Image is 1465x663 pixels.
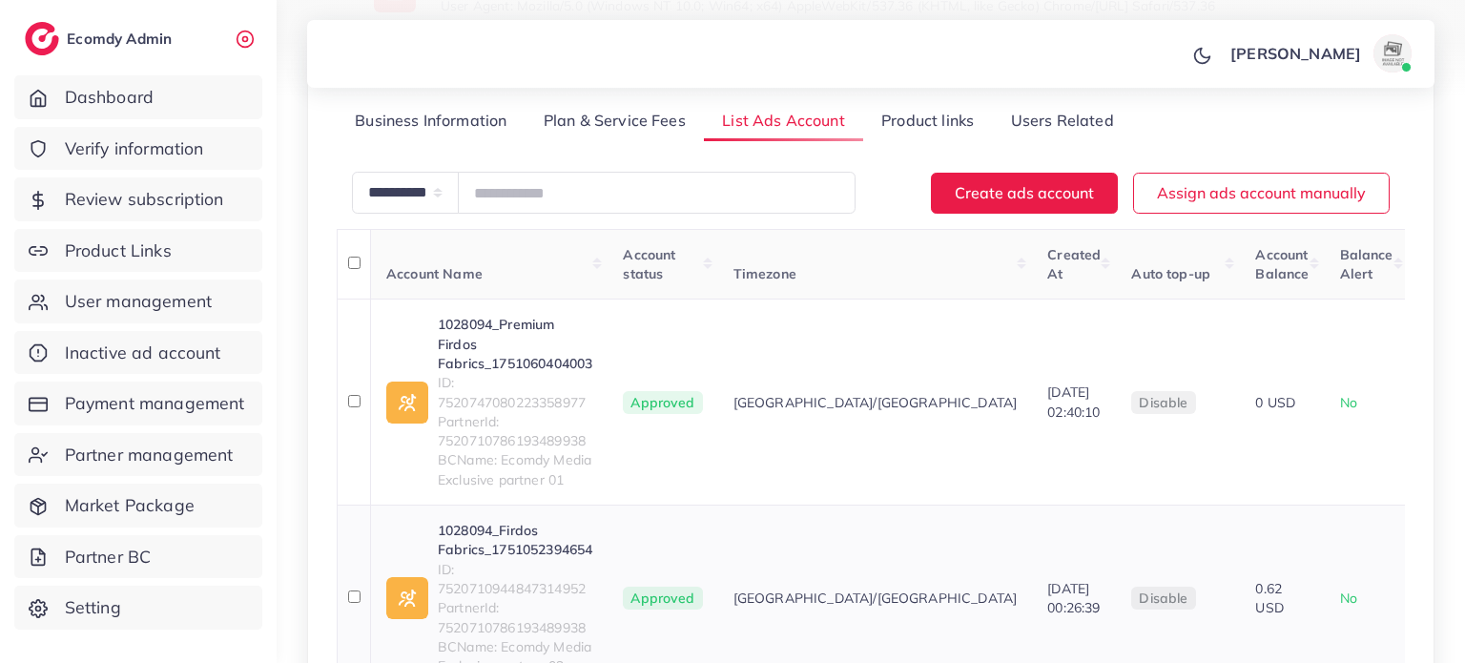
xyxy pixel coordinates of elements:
span: 0 USD [1255,394,1295,411]
span: [GEOGRAPHIC_DATA]/[GEOGRAPHIC_DATA] [733,589,1018,608]
img: ic-ad-info.7fc67b75.svg [386,382,428,424]
a: Business Information [337,101,526,142]
span: PartnerId: 7520710786193489938 [438,412,592,451]
a: Users Related [992,101,1131,142]
button: Create ads account [931,173,1118,214]
a: logoEcomdy Admin [25,22,176,55]
span: Account Name [386,265,483,282]
a: 1028094_Firdos Fabrics_1751052394654 [438,521,592,560]
a: Verify information [14,127,262,171]
span: Auto top-up [1131,265,1210,282]
span: disable [1139,394,1187,411]
a: Partner management [14,433,262,477]
img: ic-ad-info.7fc67b75.svg [386,577,428,619]
span: Balance Alert [1340,246,1393,282]
span: [DATE] 00:26:39 [1047,580,1100,616]
a: [PERSON_NAME]avatar [1220,34,1419,73]
a: Partner BC [14,535,262,579]
span: ID: 7520710944847314952 [438,560,592,599]
a: Market Package [14,484,262,528]
p: [PERSON_NAME] [1230,42,1361,65]
span: User management [65,289,212,314]
a: Payment management [14,382,262,425]
span: Review subscription [65,187,224,212]
span: Timezone [733,265,796,282]
span: Product Links [65,238,172,263]
span: 0.62 USD [1255,580,1283,616]
span: Dashboard [65,85,154,110]
a: Dashboard [14,75,262,119]
span: Partner management [65,443,234,467]
button: Assign ads account manually [1133,173,1390,214]
h2: Ecomdy Admin [67,30,176,48]
span: Approved [623,587,702,610]
span: ID: 7520747080223358977 [438,373,592,412]
span: No [1340,394,1357,411]
a: List Ads Account [704,101,863,142]
span: Inactive ad account [65,341,221,365]
span: disable [1139,590,1187,607]
span: No [1340,590,1357,607]
span: Account Balance [1255,246,1309,282]
a: Review subscription [14,177,262,221]
span: Approved [623,391,702,414]
span: Partner BC [65,545,152,570]
a: Plan & Service Fees [526,101,704,142]
span: [GEOGRAPHIC_DATA]/[GEOGRAPHIC_DATA] [733,393,1018,412]
a: 1028094_Premium Firdos Fabrics_1751060404003 [438,315,592,373]
span: Verify information [65,136,204,161]
span: Account status [623,246,675,282]
span: Market Package [65,493,195,518]
span: Setting [65,595,121,620]
a: User management [14,280,262,323]
span: PartnerId: 7520710786193489938 [438,598,592,637]
a: Product links [863,101,992,142]
img: avatar [1373,34,1412,73]
img: logo [25,22,59,55]
span: [DATE] 02:40:10 [1047,383,1100,420]
a: Product Links [14,229,262,273]
span: BCName: Ecomdy Media Exclusive partner 01 [438,450,592,489]
a: Inactive ad account [14,331,262,375]
span: Created At [1047,246,1101,282]
a: Setting [14,586,262,630]
span: Payment management [65,391,245,416]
